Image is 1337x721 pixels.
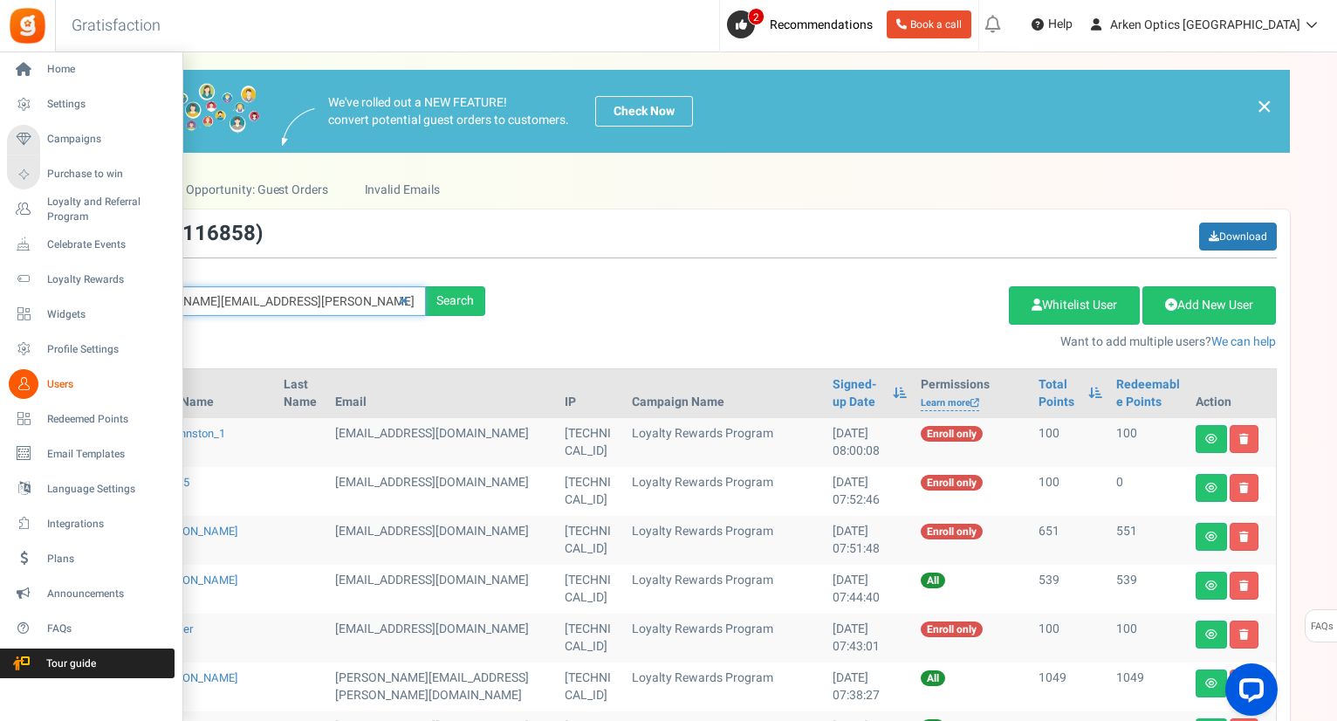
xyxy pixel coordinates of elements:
[7,369,175,399] a: Users
[1109,614,1189,663] td: 100
[328,663,558,711] td: [PERSON_NAME][EMAIL_ADDRESS][PERSON_NAME][DOMAIN_NAME]
[1109,418,1189,467] td: 100
[826,418,914,467] td: [DATE] 08:00:08
[1257,96,1272,117] a: ×
[7,264,175,294] a: Loyalty Rewards
[1109,565,1189,614] td: 539
[47,307,169,322] span: Widgets
[47,412,169,427] span: Redeemed Points
[8,6,47,45] img: Gratisfaction
[1239,532,1249,542] i: Delete user
[47,621,169,636] span: FAQs
[1211,333,1276,351] a: We can help
[328,614,558,663] td: General
[7,55,175,85] a: Home
[625,516,826,565] td: Loyalty Rewards Program
[1009,286,1140,325] a: Whitelist User
[7,474,175,504] a: Language Settings
[426,286,485,316] div: Search
[826,565,914,614] td: [DATE] 07:44:40
[328,94,569,129] p: We've rolled out a NEW FEATURE! convert potential guest orders to customers.
[116,223,263,245] h3: Users ( )
[47,272,169,287] span: Loyalty Rewards
[1032,614,1109,663] td: 100
[1032,467,1109,516] td: 100
[625,467,826,516] td: Loyalty Rewards Program
[328,467,558,516] td: General
[1205,580,1217,591] i: View details
[914,369,1032,418] th: Permissions
[47,97,169,112] span: Settings
[1044,16,1073,33] span: Help
[282,108,315,146] img: images
[625,614,826,663] td: Loyalty Rewards Program
[1032,565,1109,614] td: 539
[328,418,558,467] td: General
[921,524,983,539] span: Enroll only
[346,170,457,209] a: Invalid Emails
[558,663,625,711] td: [TECHNICAL_ID]
[1109,467,1189,516] td: 0
[1110,16,1300,34] span: Arken Optics [GEOGRAPHIC_DATA]
[921,426,983,442] span: Enroll only
[826,467,914,516] td: [DATE] 07:52:46
[7,509,175,539] a: Integrations
[277,369,329,418] th: Last Name
[116,83,260,140] img: images
[1239,580,1249,591] i: Delete user
[168,170,346,209] a: Opportunity: Guest Orders
[7,404,175,434] a: Redeemed Points
[1109,516,1189,565] td: 551
[390,286,417,317] a: Reset
[7,299,175,329] a: Widgets
[1025,10,1080,38] a: Help
[7,544,175,573] a: Plans
[47,552,169,566] span: Plans
[182,218,256,249] span: 116858
[8,656,130,671] span: Tour guide
[47,482,169,497] span: Language Settings
[47,132,169,147] span: Campaigns
[1205,434,1217,444] i: View details
[826,614,914,663] td: [DATE] 07:43:01
[826,516,914,565] td: [DATE] 07:51:48
[153,669,237,686] a: [PERSON_NAME]
[47,447,169,462] span: Email Templates
[748,8,764,25] span: 2
[7,125,175,154] a: Campaigns
[1039,376,1080,411] a: Total Points
[921,396,979,411] a: Learn more
[921,621,983,637] span: Enroll only
[328,516,558,565] td: General
[1032,516,1109,565] td: 651
[7,439,175,469] a: Email Templates
[625,369,826,418] th: Campaign Name
[1189,369,1276,418] th: Action
[47,195,175,224] span: Loyalty and Referral Program
[328,369,558,418] th: Email
[47,517,169,532] span: Integrations
[558,369,625,418] th: IP
[47,587,169,601] span: Announcements
[153,425,225,442] a: jimjohnston_1
[7,334,175,364] a: Profile Settings
[1239,434,1249,444] i: Delete user
[1310,610,1334,643] span: FAQs
[47,237,169,252] span: Celebrate Events
[1205,483,1217,493] i: View details
[833,376,884,411] a: Signed-up Date
[7,90,175,120] a: Settings
[7,579,175,608] a: Announcements
[7,614,175,643] a: FAQs
[1239,483,1249,493] i: Delete user
[52,9,180,44] h3: Gratisfaction
[47,62,169,77] span: Home
[1116,376,1182,411] a: Redeemable Points
[558,565,625,614] td: [TECHNICAL_ID]
[7,160,175,189] a: Purchase to win
[153,572,237,588] a: [PERSON_NAME]
[1199,223,1277,251] a: Download
[328,565,558,614] td: [EMAIL_ADDRESS][DOMAIN_NAME]
[1205,678,1217,689] i: View details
